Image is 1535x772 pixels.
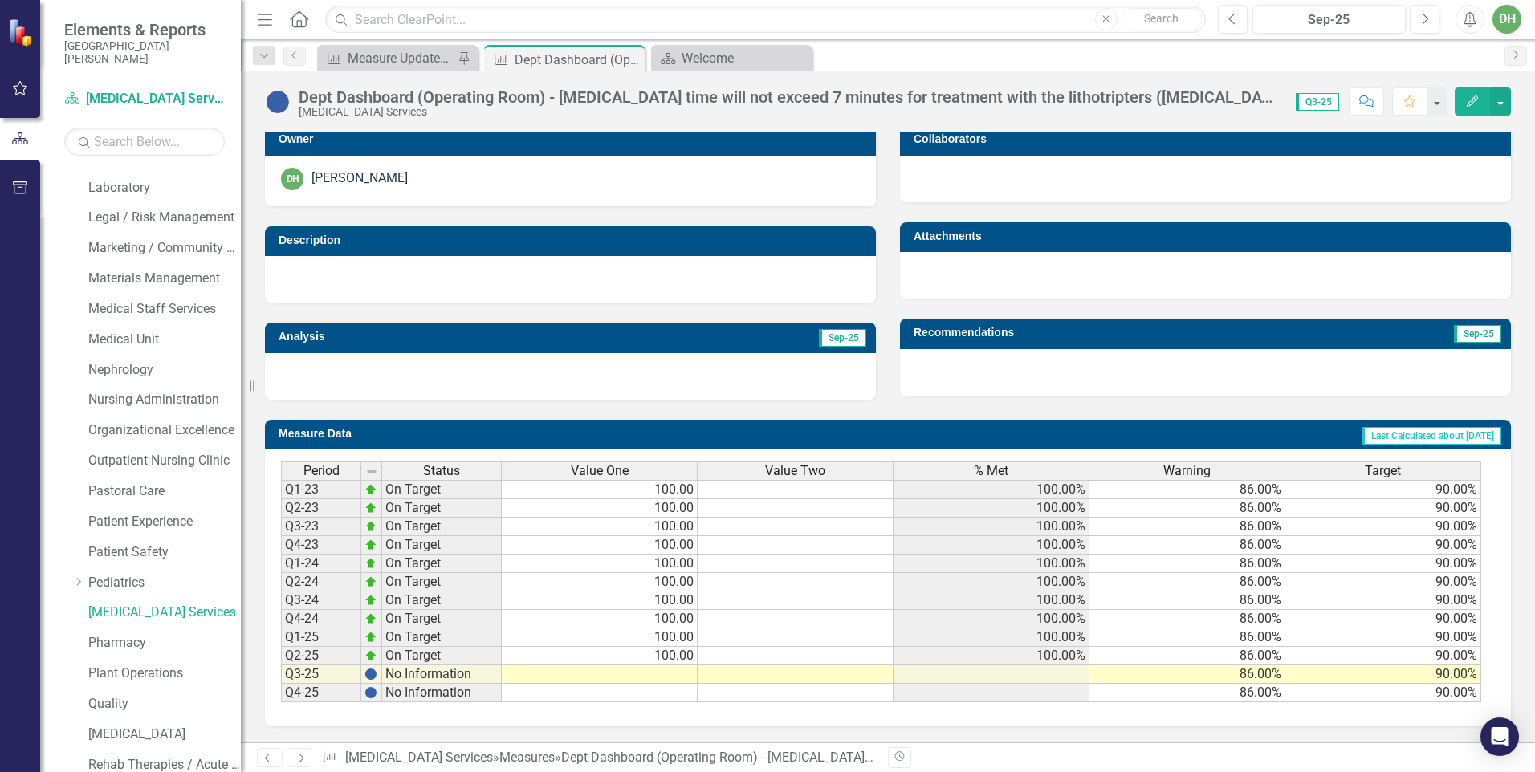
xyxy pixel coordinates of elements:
[364,520,377,533] img: zOikAAAAAElFTkSuQmCC
[502,499,698,518] td: 100.00
[88,664,241,683] a: Plant Operations
[279,428,696,440] h3: Measure Data
[281,647,361,665] td: Q2-25
[281,665,361,684] td: Q3-25
[382,591,502,610] td: On Target
[88,209,241,227] a: Legal / Risk Management
[281,480,361,499] td: Q1-23
[1285,684,1481,702] td: 90.00%
[1089,591,1285,610] td: 86.00%
[88,603,241,622] a: [MEDICAL_DATA] Services
[382,573,502,591] td: On Target
[1285,665,1481,684] td: 90.00%
[1089,555,1285,573] td: 86.00%
[1362,427,1501,445] span: Last Calculated about [DATE]
[299,106,1280,118] div: [MEDICAL_DATA] Services
[1285,610,1481,628] td: 90.00%
[265,89,291,115] img: No Information
[64,90,225,108] a: [MEDICAL_DATA] Services
[382,647,502,665] td: On Target
[894,628,1089,647] td: 100.00%
[348,48,454,68] div: Measure Update Report
[88,300,241,319] a: Medical Staff Services
[502,628,698,647] td: 100.00
[914,327,1310,339] h3: Recommendations
[321,48,454,68] a: Measure Update Report
[364,686,377,699] img: BgCOk07PiH71IgAAAABJRU5ErkJggg==
[1144,12,1179,25] span: Search
[561,750,1392,765] div: Dept Dashboard (Operating Room) - [MEDICAL_DATA] time will not exceed 7 minutes for treatment wit...
[364,594,377,607] img: zOikAAAAAElFTkSuQmCC
[1163,464,1211,478] span: Warning
[281,536,361,555] td: Q4-23
[365,465,378,478] img: 8DAGhfEEPCf229AAAAAElFTkSuQmCC
[894,555,1089,573] td: 100.00%
[502,536,698,555] td: 100.00
[281,499,361,518] td: Q2-23
[1285,518,1481,536] td: 90.00%
[1285,499,1481,518] td: 90.00%
[88,270,241,288] a: Materials Management
[382,518,502,536] td: On Target
[345,750,493,765] a: [MEDICAL_DATA] Services
[279,234,868,246] h3: Description
[1285,591,1481,610] td: 90.00%
[1089,536,1285,555] td: 86.00%
[281,573,361,591] td: Q2-24
[88,725,241,744] a: [MEDICAL_DATA]
[281,684,361,702] td: Q4-25
[88,634,241,652] a: Pharmacy
[894,499,1089,518] td: 100.00%
[655,48,808,68] a: Welcome
[765,464,825,478] span: Value Two
[382,499,502,518] td: On Target
[1089,665,1285,684] td: 86.00%
[88,361,241,380] a: Nephrology
[502,555,698,573] td: 100.00
[894,610,1089,628] td: 100.00%
[382,480,502,499] td: On Target
[364,612,377,625] img: zOikAAAAAElFTkSuQmCC
[88,513,241,531] a: Patient Experience
[88,574,241,592] a: Pediatrics
[1258,10,1400,30] div: Sep-25
[1122,8,1202,30] button: Search
[894,536,1089,555] td: 100.00%
[88,239,241,258] a: Marketing / Community Services
[1089,647,1285,665] td: 86.00%
[364,557,377,570] img: zOikAAAAAElFTkSuQmCC
[281,555,361,573] td: Q1-24
[1252,5,1406,34] button: Sep-25
[1285,573,1481,591] td: 90.00%
[894,647,1089,665] td: 100.00%
[64,39,225,66] small: [GEOGRAPHIC_DATA][PERSON_NAME]
[281,168,303,190] div: DH
[1285,555,1481,573] td: 90.00%
[364,483,377,496] img: zOikAAAAAElFTkSuQmCC
[382,610,502,628] td: On Target
[299,88,1280,106] div: Dept Dashboard (Operating Room) - [MEDICAL_DATA] time will not exceed 7 minutes for treatment wit...
[502,647,698,665] td: 100.00
[1285,647,1481,665] td: 90.00%
[1365,464,1401,478] span: Target
[382,684,502,702] td: No Information
[8,18,36,47] img: ClearPoint Strategy
[311,169,408,188] div: [PERSON_NAME]
[364,631,377,644] img: zOikAAAAAElFTkSuQmCC
[303,464,340,478] span: Period
[502,573,698,591] td: 100.00
[1089,610,1285,628] td: 86.00%
[88,331,241,349] a: Medical Unit
[364,575,377,588] img: zOikAAAAAElFTkSuQmCC
[1492,5,1521,34] div: DH
[382,628,502,647] td: On Target
[502,518,698,536] td: 100.00
[325,6,1206,34] input: Search ClearPoint...
[423,464,460,478] span: Status
[364,649,377,662] img: zOikAAAAAElFTkSuQmCC
[1285,536,1481,555] td: 90.00%
[64,128,225,156] input: Search Below...
[322,749,876,767] div: » »
[1089,499,1285,518] td: 86.00%
[279,331,564,343] h3: Analysis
